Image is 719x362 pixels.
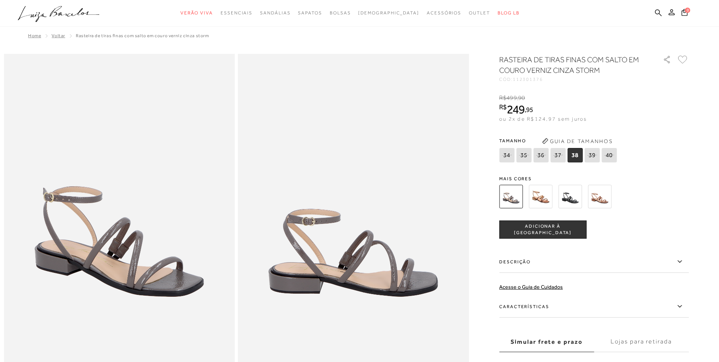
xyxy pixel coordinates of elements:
[52,33,65,38] a: Voltar
[679,8,690,19] button: 0
[427,10,461,16] span: Acessórios
[558,185,582,208] img: SANDÁLIA RASTEIRA EM COURO VERNIZ PRETO
[507,102,525,116] span: 249
[513,77,543,82] span: 112301376
[499,296,689,318] label: Características
[517,94,525,101] i: ,
[525,106,533,113] i: ,
[499,176,689,181] span: Mais cores
[498,6,520,20] a: BLOG LB
[498,10,520,16] span: BLOG LB
[499,77,651,82] div: CÓD:
[567,148,583,162] span: 38
[499,284,563,290] a: Acesse o Guia de Cuidados
[516,148,531,162] span: 35
[500,223,586,236] span: ADICIONAR À [GEOGRAPHIC_DATA]
[499,251,689,273] label: Descrição
[685,8,690,13] span: 0
[180,10,213,16] span: Verão Viva
[499,148,514,162] span: 34
[499,332,594,352] label: Simular frete e prazo
[358,10,419,16] span: [DEMOGRAPHIC_DATA]
[588,185,611,208] img: SANDÁLIA RASTEIRA EM VERNIZ CARAMELO
[358,6,419,20] a: noSubCategoriesText
[584,148,600,162] span: 39
[76,33,209,38] span: RASTEIRA DE TIRAS FINAS COM SALTO EM COURO VERNIZ CINZA STORM
[330,10,351,16] span: Bolsas
[427,6,461,20] a: categoryNavScreenReaderText
[28,33,41,38] a: Home
[529,185,552,208] img: SANDÁLIA RASTEIRA DEGRADÊ BRONZE
[499,94,506,101] i: R$
[518,94,525,101] span: 90
[298,10,322,16] span: Sapatos
[506,94,517,101] span: 499
[526,105,533,113] span: 95
[499,220,586,239] button: ADICIONAR À [GEOGRAPHIC_DATA]
[499,104,507,110] i: R$
[499,116,587,122] span: ou 2x de R$124,97 sem juros
[260,10,290,16] span: Sandálias
[180,6,213,20] a: categoryNavScreenReaderText
[221,6,252,20] a: categoryNavScreenReaderText
[221,10,252,16] span: Essenciais
[499,135,619,146] span: Tamanho
[594,332,689,352] label: Lojas para retirada
[260,6,290,20] a: categoryNavScreenReaderText
[499,54,641,76] h1: RASTEIRA DE TIRAS FINAS COM SALTO EM COURO VERNIZ CINZA STORM
[539,135,615,147] button: Guia de Tamanhos
[550,148,565,162] span: 37
[469,6,490,20] a: categoryNavScreenReaderText
[469,10,490,16] span: Outlet
[602,148,617,162] span: 40
[298,6,322,20] a: categoryNavScreenReaderText
[499,185,523,208] img: RASTEIRA DE TIRAS FINAS COM SALTO EM COURO VERNIZ CINZA STORM
[330,6,351,20] a: categoryNavScreenReaderText
[533,148,548,162] span: 36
